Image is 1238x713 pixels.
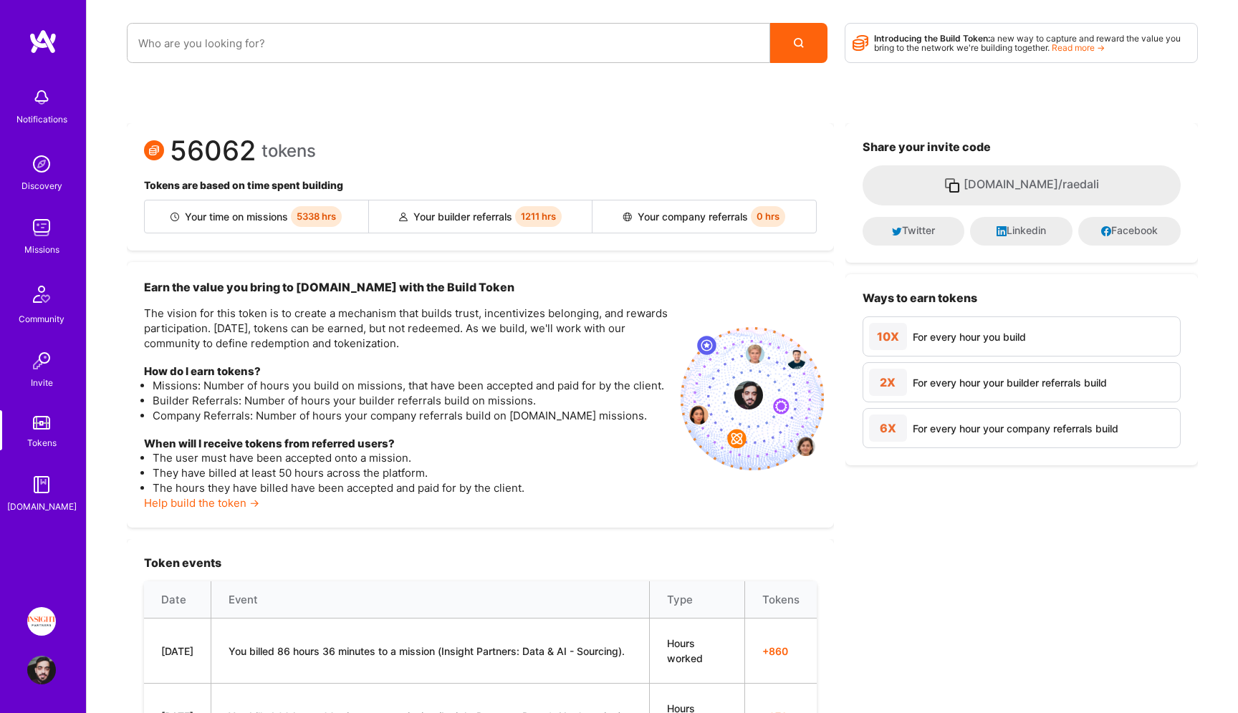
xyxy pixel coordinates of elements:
div: Discovery [21,178,62,193]
h3: Share your invite code [863,140,1181,154]
button: Facebook [1078,217,1181,246]
i: icon Copy [944,177,961,194]
img: invite [681,327,824,470]
div: Your builder referrals [369,200,593,233]
h4: Tokens are based on time spent building [144,180,817,192]
img: Company referral icon [623,213,632,221]
div: Invite [31,375,53,390]
a: Help build the token → [144,496,259,510]
img: Builder referral icon [399,213,408,221]
i: icon Twitter [892,226,902,236]
div: Tokens [27,435,57,450]
div: Missions [24,242,59,257]
th: Event [211,581,650,619]
span: 1211 hrs [515,206,562,227]
img: Community [24,277,59,311]
div: For every hour you build [913,329,1026,344]
div: 6X [869,414,907,442]
strong: Introducing the Build Token: [874,33,990,44]
img: profile [734,381,763,409]
img: teamwork [27,213,56,242]
li: Missions: Number of hours you build on missions, that have been accepted and paid for by the client. [153,378,669,393]
button: Linkedin [970,217,1073,246]
h3: Earn the value you bring to [DOMAIN_NAME] with the Build Token [144,279,669,295]
th: Tokens [744,581,817,619]
span: Hours worked [667,637,703,664]
div: 10X [869,323,907,350]
div: Your time on missions [145,200,369,233]
div: Community [19,311,64,326]
img: guide book [27,470,56,499]
div: Your company referrals [592,200,816,233]
a: User Avatar [24,656,59,684]
p: The vision for this token is to create a mechanism that builds trust, incentivizes belonging, and... [144,306,669,351]
img: Insight Partners: Data & AI - Sourcing [27,607,56,636]
li: They have billed at least 50 hours across the platform. [153,465,669,480]
img: Invite [27,346,56,375]
th: Date [144,581,211,619]
div: Notifications [16,112,67,127]
li: Builder Referrals: Number of hours your builder referrals build on missions. [153,393,669,408]
li: Company Referrals: Number of hours your company referrals build on [DOMAIN_NAME] missions. [153,408,669,423]
input: Who are you looking for? [138,25,759,62]
div: 2X [869,369,907,396]
th: Type [649,581,744,619]
img: bell [27,83,56,112]
h3: Ways to earn tokens [863,291,1181,305]
div: For every hour your company referrals build [913,421,1118,436]
td: You billed 86 hours 36 minutes to a mission (Insight Partners: Data & AI - Sourcing). [211,619,650,684]
h3: Token events [144,556,817,570]
img: tokens [33,416,50,430]
button: [DOMAIN_NAME]/raedali [863,165,1181,205]
a: Insight Partners: Data & AI - Sourcing [24,607,59,636]
h4: How do I earn tokens? [144,365,669,378]
h4: When will I receive tokens from referred users? [144,437,669,450]
div: For every hour your builder referrals build [913,375,1107,390]
li: The user must have been accepted onto a mission. [153,450,669,465]
span: 0 hrs [751,206,785,227]
td: [DATE] [144,619,211,684]
span: a new way to capture and reward the value you bring to the network we're building together. [874,33,1181,53]
img: Token icon [144,140,164,160]
span: 5338 hrs [291,206,342,227]
li: The hours they have billed have been accepted and paid for by the client. [153,480,669,495]
span: tokens [261,143,316,158]
i: icon Facebook [1101,226,1111,236]
div: [DOMAIN_NAME] [7,499,77,514]
span: + 860 [762,644,800,659]
img: logo [29,29,57,54]
img: discovery [27,150,56,178]
img: User Avatar [27,656,56,684]
img: Builder icon [171,213,179,221]
span: 56062 [170,143,256,158]
i: icon Search [794,38,804,48]
i: icon LinkedInDark [997,226,1007,236]
i: icon Points [853,29,868,57]
button: Twitter [863,217,965,246]
a: Read more → [1052,42,1105,53]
